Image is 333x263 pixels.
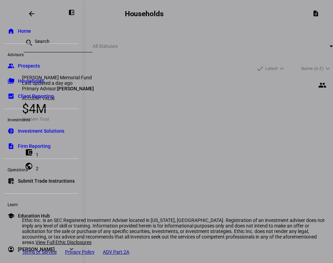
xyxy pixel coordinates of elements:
span: Submit Trade Instructions [18,178,75,184]
eth-mat-symbol: expand_more [68,246,75,253]
a: bid_landscapeClient Reporting [4,89,78,103]
a: homeHome [4,24,78,38]
eth-mat-symbol: left_panel_close [68,9,75,16]
span: [PERSON_NAME] [18,246,55,253]
eth-mat-symbol: description [8,143,14,150]
eth-mat-symbol: home [8,28,14,34]
span: Households [18,78,44,84]
div: Learn [4,199,78,209]
eth-mat-symbol: list_alt_add [8,178,14,184]
div: Advisors [4,49,78,59]
eth-mat-symbol: folder_copy [8,78,14,84]
eth-mat-symbol: pie_chart [8,128,14,134]
span: Investment Solutions [18,128,64,134]
span: Prospects [18,62,40,69]
a: folder_copyHouseholds [4,74,78,88]
a: descriptionFirm Reporting [4,139,78,153]
div: Investments [4,114,78,124]
eth-mat-symbol: account_circle [8,246,14,253]
a: pie_chartInvestment Solutions [4,124,78,138]
eth-mat-symbol: school [8,212,14,219]
div: Operations [4,164,78,174]
span: Firm Reporting [18,143,51,150]
span: Education Hub [18,212,50,219]
eth-mat-symbol: group [8,62,14,69]
span: Client Reporting [18,93,54,100]
a: groupProspects [4,59,78,73]
eth-mat-symbol: bid_landscape [8,93,14,100]
span: Home [18,28,31,34]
